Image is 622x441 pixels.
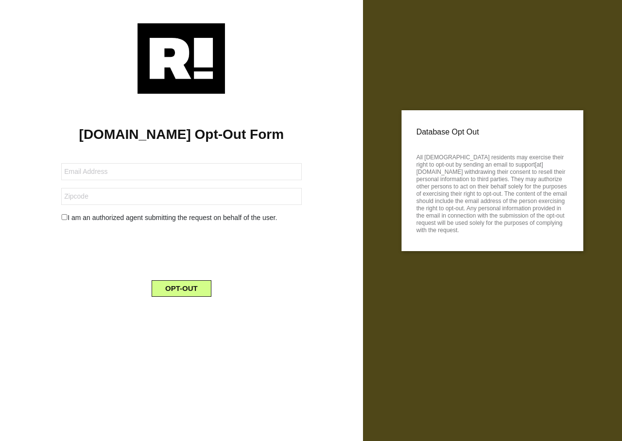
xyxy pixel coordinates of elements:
[61,163,301,180] input: Email Address
[61,188,301,205] input: Zipcode
[138,23,225,94] img: Retention.com
[416,151,569,234] p: All [DEMOGRAPHIC_DATA] residents may exercise their right to opt-out by sending an email to suppo...
[54,213,309,223] div: I am an authorized agent submitting the request on behalf of the user.
[15,126,348,143] h1: [DOMAIN_NAME] Opt-Out Form
[152,280,211,297] button: OPT-OUT
[107,231,255,269] iframe: reCAPTCHA
[416,125,569,139] p: Database Opt Out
